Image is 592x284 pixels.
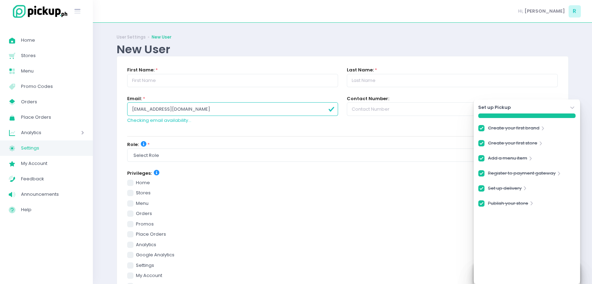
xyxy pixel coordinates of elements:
span: Promo Codes [21,82,84,91]
label: First Name: [127,67,154,74]
input: Email [127,102,338,116]
label: menu [127,200,558,207]
img: logo [9,4,68,19]
label: google analytics [127,251,558,258]
span: Place Orders [21,113,84,122]
label: my account [127,272,558,279]
a: Add a menu item [488,155,527,164]
a: Publish your store [488,200,528,209]
span: Help [21,205,84,214]
label: Contact Number: [347,95,389,102]
span: [PERSON_NAME] [524,8,565,15]
a: Create your first brand [488,125,539,134]
label: Privileges: [127,170,159,177]
span: Checking email availability... [127,117,191,124]
span: Hi, [518,8,523,15]
a: Register to payment gateway [488,170,556,179]
a: New User [152,34,171,40]
span: Feedback [21,174,84,183]
span: Home [21,36,84,45]
strong: Set up Pickup [478,104,511,111]
label: place orders [127,231,558,238]
label: settings [127,262,558,269]
input: Contact Number [347,102,558,116]
label: Role: [127,141,146,148]
span: Analytics [21,128,61,137]
a: Create your first store [488,140,537,149]
label: analytics [127,241,558,248]
span: Orders [21,97,84,106]
input: First Name [127,74,338,87]
label: promos [127,221,558,228]
div: New User [117,42,569,56]
span: R [569,5,581,18]
span: Stores [21,51,84,60]
label: stores [127,189,558,196]
label: Last Name: [347,67,374,74]
label: Email: [127,95,142,102]
span: Menu [21,67,84,76]
span: Settings [21,144,84,153]
label: orders [127,210,558,217]
a: Set up delivery [488,185,522,194]
span: My Account [21,159,84,168]
span: Announcements [21,190,84,199]
input: Last Name [347,74,558,87]
a: User Settings [117,34,146,40]
label: home [127,179,558,186]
